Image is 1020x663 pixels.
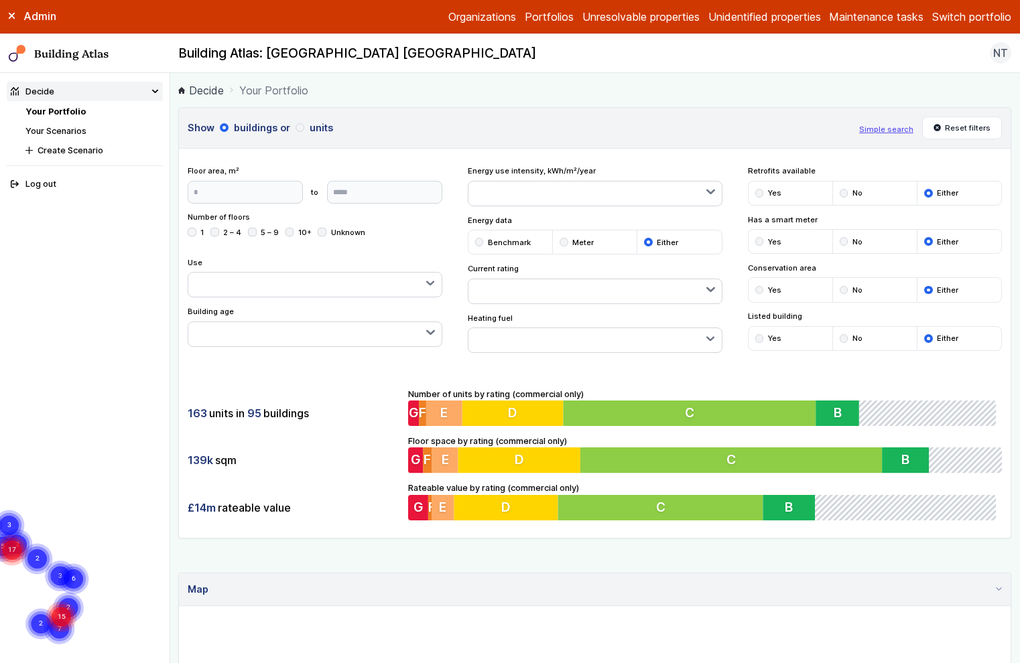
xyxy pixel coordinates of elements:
a: Organizations [448,9,516,25]
span: F [424,452,431,468]
span: B [901,452,909,468]
button: NT [990,42,1011,64]
span: E [440,499,447,515]
span: G [409,404,419,421]
button: E [426,400,462,426]
button: E [432,495,454,520]
span: NT [993,45,1008,61]
a: Unresolvable properties [582,9,700,25]
button: Log out [7,175,163,194]
button: G [408,495,428,520]
span: Your Portfolio [239,82,308,98]
button: Switch portfolio [932,9,1011,25]
span: B [838,404,846,421]
button: G [408,447,423,473]
button: F [423,447,432,473]
div: Number of units by rating (commercial only) [408,388,1002,427]
a: Your Scenarios [25,126,86,136]
span: D [515,452,524,468]
button: B [820,400,864,426]
button: B [883,447,930,473]
div: Energy use intensity, kWh/m²/year [468,165,722,206]
button: E [432,447,458,473]
span: D [509,404,519,421]
div: units in buildings [188,400,399,426]
button: D [458,447,580,473]
summary: Map [179,573,1011,606]
div: Rateable value by rating (commercial only) [408,482,1002,520]
span: F [428,499,436,515]
button: F [419,400,426,426]
button: G [408,400,419,426]
span: E [441,404,448,421]
button: C [565,400,820,426]
a: Portfolios [525,9,574,25]
img: main-0bbd2752.svg [9,45,26,62]
button: C [580,447,882,473]
div: Floor area, m² [188,165,442,203]
div: Heating fuel [468,313,722,354]
span: F [419,404,426,421]
button: D [463,400,565,426]
span: Has a smart meter [748,214,1002,225]
span: C [726,452,736,468]
div: Use [188,257,442,298]
span: 163 [188,406,207,421]
div: Building age [188,306,442,347]
div: Number of floors [188,212,442,248]
div: sqm [188,447,399,473]
a: Decide [178,82,224,98]
button: Create Scenario [21,141,163,160]
div: rateable value [188,495,399,520]
span: Conservation area [748,263,1002,273]
span: C [688,404,697,421]
span: Listed building [748,311,1002,321]
span: 139k [188,453,213,467]
button: B [767,495,819,520]
summary: Decide [7,82,163,101]
div: Energy data [468,215,722,255]
button: C [560,495,767,520]
span: E [442,452,449,468]
span: £14m [188,500,216,515]
span: Retrofits available [748,165,1002,176]
button: D [454,495,560,520]
h2: Building Atlas: [GEOGRAPHIC_DATA] [GEOGRAPHIC_DATA] [178,45,536,62]
a: Unidentified properties [708,9,821,25]
button: Reset filters [922,117,1003,139]
a: Your Portfolio [25,106,86,117]
span: C [658,499,667,515]
span: G [411,452,421,468]
div: Current rating [468,263,722,304]
div: Decide [11,85,54,98]
form: to [188,181,442,204]
button: Simple search [859,124,913,135]
span: G [413,499,424,515]
a: Maintenance tasks [829,9,923,25]
span: 95 [247,406,261,421]
span: D [503,499,512,515]
button: F [428,495,432,520]
h3: Show [188,121,850,135]
div: Floor space by rating (commercial only) [408,435,1002,473]
span: B [789,499,797,515]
